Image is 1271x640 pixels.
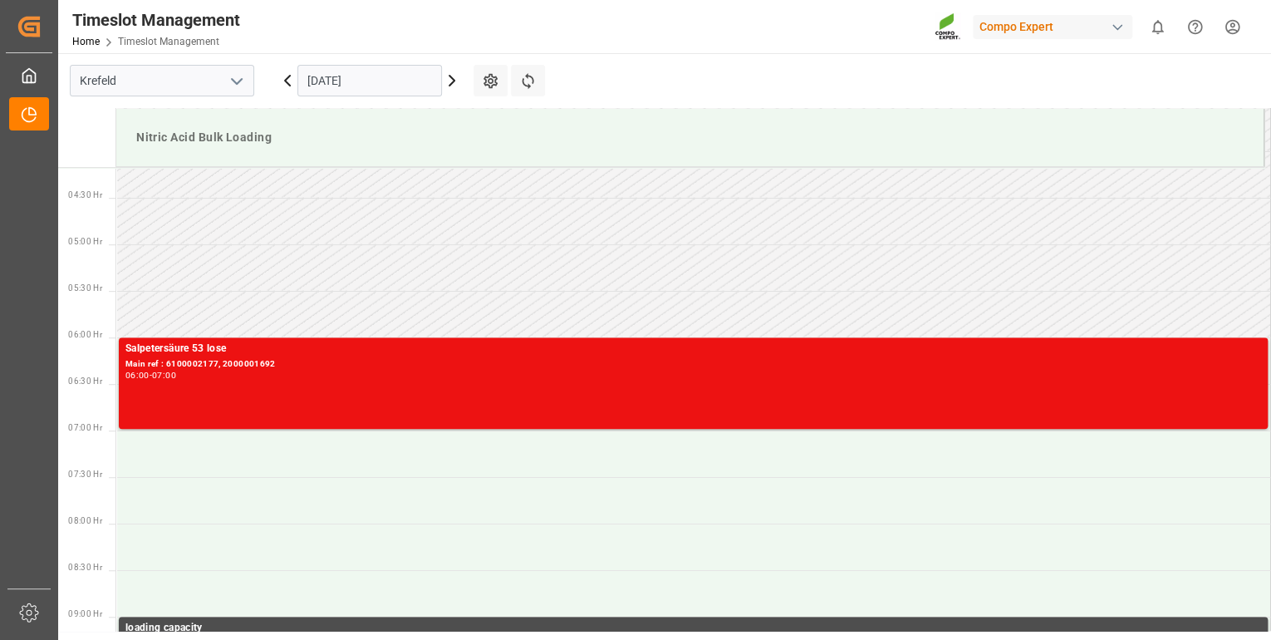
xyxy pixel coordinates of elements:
[150,372,152,379] div: -
[72,36,100,47] a: Home
[125,620,1261,637] div: loading capacity
[130,122,1250,153] div: Nitric Acid Bulk Loading
[297,65,442,96] input: DD.MM.YYYY
[125,341,1261,357] div: Salpetersäure 53 lose
[935,12,961,42] img: Screenshot%202023-09-29%20at%2010.02.21.png_1712312052.png
[68,283,102,293] span: 05:30 Hr
[72,7,240,32] div: Timeslot Management
[68,470,102,479] span: 07:30 Hr
[70,65,254,96] input: Type to search/select
[973,15,1132,39] div: Compo Expert
[1176,8,1214,46] button: Help Center
[68,516,102,525] span: 08:00 Hr
[973,11,1139,42] button: Compo Expert
[68,190,102,199] span: 04:30 Hr
[68,423,102,432] span: 07:00 Hr
[223,68,248,94] button: open menu
[68,330,102,339] span: 06:00 Hr
[125,357,1261,372] div: Main ref : 6100002177, 2000001692
[1139,8,1176,46] button: show 0 new notifications
[68,563,102,572] span: 08:30 Hr
[68,377,102,386] span: 06:30 Hr
[68,237,102,246] span: 05:00 Hr
[125,372,150,379] div: 06:00
[152,372,176,379] div: 07:00
[68,609,102,618] span: 09:00 Hr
